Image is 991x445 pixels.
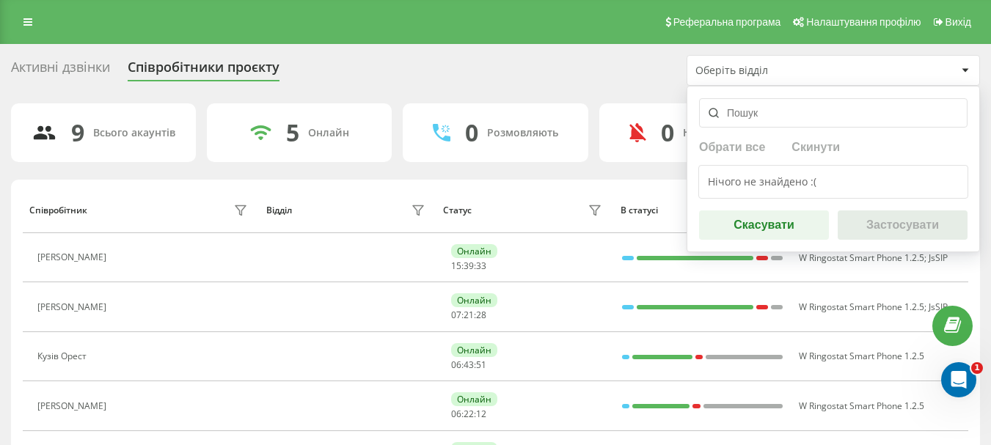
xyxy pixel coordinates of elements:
div: Співробітник [29,205,87,216]
span: 06 [451,408,461,420]
span: Налаштування профілю [806,16,921,28]
div: [PERSON_NAME] [37,302,110,312]
div: 9 [71,119,84,147]
span: 43 [464,358,474,371]
div: Активні дзвінки [11,59,110,82]
span: W Ringostat Smart Phone 1.2.5 [799,350,924,362]
button: Застосувати [838,210,968,240]
button: Обрати все [699,139,769,153]
span: 21 [464,309,474,321]
div: Нічого не знайдено :( [698,165,968,199]
div: Розмовляють [487,127,558,139]
div: : : [451,360,486,370]
div: Відділ [266,205,292,216]
div: 5 [286,119,299,147]
span: 33 [476,260,486,272]
span: 12 [476,408,486,420]
span: Вихід [946,16,971,28]
div: : : [451,261,486,271]
span: 07 [451,309,461,321]
span: JsSIP [929,301,948,313]
div: Не турбувати [683,127,754,139]
button: Скасувати [699,210,829,240]
div: : : [451,409,486,419]
span: 15 [451,260,461,272]
span: 28 [476,309,486,321]
span: 06 [451,358,461,371]
span: 1 [971,362,983,374]
span: W Ringostat Smart Phone 1.2.5 [799,251,924,264]
div: 0 [465,119,478,147]
div: Оберіть відділ [695,65,871,77]
iframe: Intercom live chat [941,362,976,397]
div: Кузів Орест [37,351,90,361]
div: [PERSON_NAME] [37,401,110,411]
div: Онлайн [451,244,497,258]
div: В статусі [621,205,784,216]
div: : : [451,310,486,320]
span: Реферальна програма [673,16,781,28]
div: [PERSON_NAME] [37,252,110,262]
div: Співробітники проєкту [128,59,279,82]
div: Онлайн [451,293,497,307]
button: Скинути [787,139,844,153]
div: Онлайн [451,392,497,406]
span: 22 [464,408,474,420]
span: W Ringostat Smart Phone 1.2.5 [799,400,924,412]
div: Онлайн [308,127,349,139]
div: 0 [661,119,674,147]
div: Онлайн [451,343,497,357]
div: Всього акаунтів [93,127,175,139]
span: W Ringostat Smart Phone 1.2.5 [799,301,924,313]
div: Статус [443,205,472,216]
span: 39 [464,260,474,272]
input: Пошук [699,98,968,128]
span: JsSIP [929,251,948,264]
span: 51 [476,358,486,371]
